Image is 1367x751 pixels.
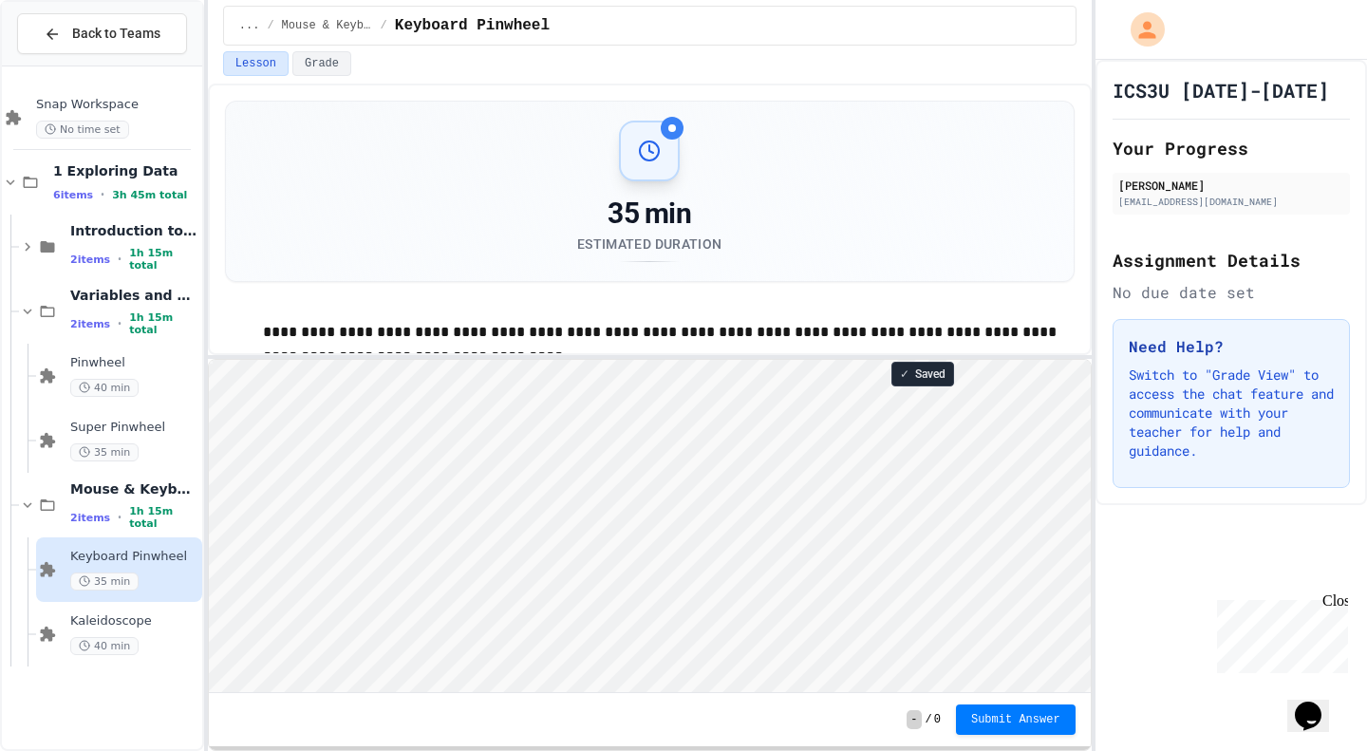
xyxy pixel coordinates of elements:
h3: Need Help? [1129,335,1334,358]
iframe: chat widget [1287,675,1348,732]
span: / [267,18,273,33]
span: 35 min [70,573,139,591]
span: 6 items [53,189,93,201]
span: ... [239,18,260,33]
span: Pinwheel [70,355,198,371]
span: • [101,187,104,202]
span: Mouse & Keyboard [282,18,373,33]
h1: ICS3U [DATE]-[DATE] [1113,77,1329,103]
span: 1h 15m total [129,247,198,272]
span: No time set [36,121,129,139]
span: 3h 45m total [112,189,187,201]
span: 2 items [70,512,110,524]
span: 1h 15m total [129,505,198,530]
button: Back to Teams [17,13,187,54]
div: No due date set [1113,281,1350,304]
span: Kaleidoscope [70,613,198,629]
span: 40 min [70,379,139,397]
h2: Assignment Details [1113,247,1350,273]
div: My Account [1111,8,1170,51]
span: Super Pinwheel [70,420,198,436]
span: 1 Exploring Data [53,162,198,179]
span: Back to Teams [72,24,160,44]
span: Introduction to Snap [70,222,198,239]
span: • [118,252,122,267]
span: Snap Workspace [36,97,198,113]
div: [EMAIL_ADDRESS][DOMAIN_NAME] [1118,195,1344,209]
h2: Your Progress [1113,135,1350,161]
span: 2 items [70,318,110,330]
iframe: chat widget [1209,592,1348,673]
span: Keyboard Pinwheel [395,14,550,37]
span: Keyboard Pinwheel [70,549,198,565]
span: • [118,316,122,331]
button: Lesson [223,51,289,76]
span: 2 items [70,253,110,266]
button: Grade [292,51,351,76]
span: 35 min [70,443,139,461]
span: Mouse & Keyboard [70,480,198,498]
span: Variables and Blocks [70,287,198,304]
div: Chat with us now!Close [8,8,131,121]
div: [PERSON_NAME] [1118,177,1344,194]
span: 40 min [70,637,139,655]
span: / [381,18,387,33]
p: Switch to "Grade View" to access the chat feature and communicate with your teacher for help and ... [1129,366,1334,460]
span: • [118,510,122,525]
span: 1h 15m total [129,311,198,336]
